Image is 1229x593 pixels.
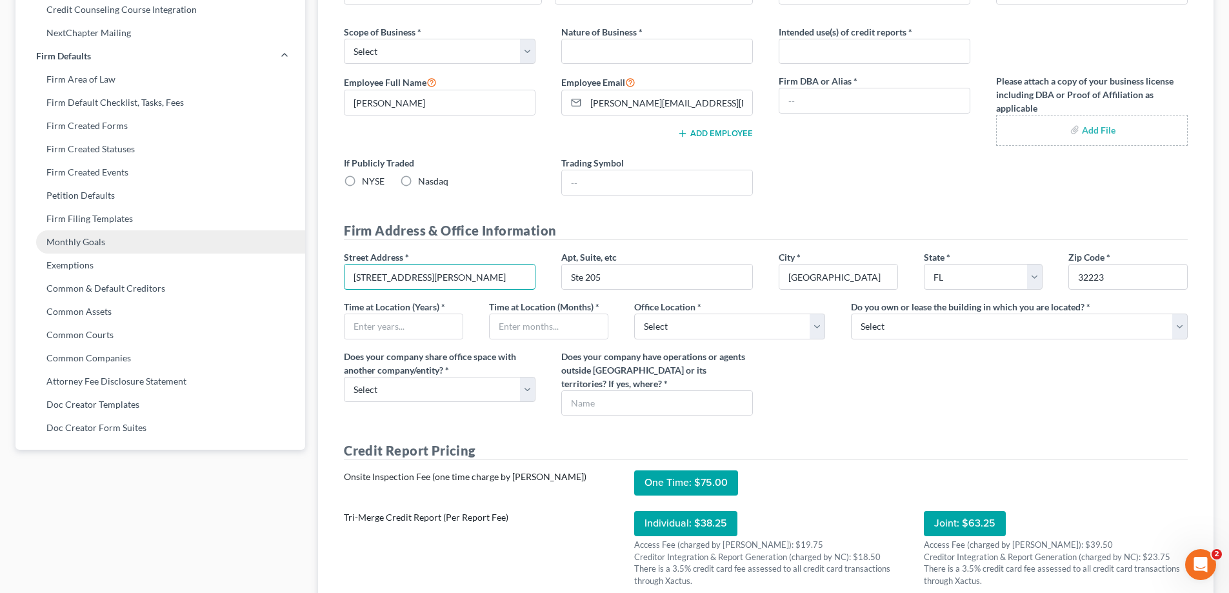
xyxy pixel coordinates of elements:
[345,265,535,289] input: Enter address...
[677,128,753,139] button: Add Employee
[36,50,91,63] span: Firm Defaults
[634,470,738,496] div: One Time: $75.00
[851,301,1084,312] span: Do you own or lease the building in which you are located?
[344,301,439,312] span: Time at Location (Years)
[561,156,624,170] label: Trading Symbol
[779,265,897,289] input: Enter city...
[15,300,305,323] a: Common Assets
[344,351,516,376] span: Does your company share office space with another company/entity?
[15,393,305,416] a: Doc Creator Templates
[15,323,305,347] a: Common Courts
[1185,549,1216,580] iframe: Intercom live chat
[562,265,752,289] input: (optional)
[779,26,906,37] span: Intended use(s) of credit reports
[15,230,305,254] a: Monthly Goals
[562,170,752,195] input: --
[15,91,305,114] a: Firm Default Checklist, Tasks, Fees
[924,563,1188,587] div: There is a 3.5% credit card fee assessed to all credit card transactions through Xactus.
[924,539,1188,551] div: Access Fee (charged by [PERSON_NAME]): $39.50
[1068,264,1188,290] input: XXXXX
[15,254,305,277] a: Exemptions
[362,176,385,186] span: NYSE
[344,156,535,170] label: If Publicly Traded
[562,391,752,416] input: Name
[15,114,305,137] a: Firm Created Forms
[15,347,305,370] a: Common Companies
[15,137,305,161] a: Firm Created Statuses
[924,551,1188,563] div: Creditor Integration & Report Generation (charged by NC): $23.75
[15,207,305,230] a: Firm Filing Templates
[561,351,745,389] span: Does your company have operations or agents outside [GEOGRAPHIC_DATA] or its territories? If yes,...
[634,563,898,587] div: There is a 3.5% credit card fee assessed to all credit card transactions through Xactus.
[15,370,305,393] a: Attorney Fee Disclosure Statement
[15,184,305,207] a: Petition Defaults
[634,511,737,536] div: Individual: $38.25
[924,511,1006,536] div: Joint: $63.25
[15,68,305,91] a: Firm Area of Law
[1212,549,1222,559] span: 2
[344,74,437,90] label: Employee Full Name
[15,416,305,439] a: Doc Creator Form Suites
[561,74,635,90] label: Employee Email
[345,90,535,115] input: --
[634,539,898,551] div: Access Fee (charged by [PERSON_NAME]): $19.75
[634,301,695,312] span: Office Location
[634,551,898,563] div: Creditor Integration & Report Generation (charged by NC): $18.50
[344,511,608,524] div: Tri-Merge Credit Report (Per Report Fee)
[15,277,305,300] a: Common & Default Creditors
[344,221,1188,240] h4: Firm Address & Office Information
[996,74,1188,115] label: Please attach a copy of your business license including DBA or Proof of Affiliation as applicable
[345,314,463,339] input: Enter years...
[344,26,415,37] span: Scope of Business
[586,90,752,115] input: Enter email...
[779,252,795,263] span: City
[418,176,448,186] span: Nasdaq
[15,21,305,45] a: NextChapter Mailing
[561,250,617,264] label: Apt, Suite, etc
[490,314,608,339] input: Enter months...
[344,470,608,483] div: Onsite Inspection Fee (one time charge by [PERSON_NAME])
[779,88,970,113] input: --
[779,75,852,86] span: Firm DBA or Alias
[344,252,403,263] span: Street Address
[561,26,637,37] span: Nature of Business
[489,301,594,312] span: Time at Location (Months)
[1068,252,1104,263] span: Zip Code
[15,161,305,184] a: Firm Created Events
[924,252,944,263] span: State
[15,45,305,68] a: Firm Defaults
[344,441,1188,460] h4: Credit Report Pricing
